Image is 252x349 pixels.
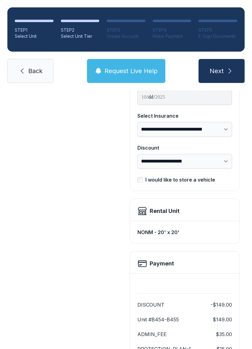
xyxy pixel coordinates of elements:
input: Move-in date [137,90,232,105]
h2: Payment [150,259,174,268]
select: Discount [137,154,232,169]
div: STEP 4 [153,27,191,33]
div: Create Account [107,33,145,39]
div: Rental Unit [150,207,179,215]
span: Request Live Help [104,67,158,75]
span: Back [28,67,42,75]
select: Select Insurance [137,122,232,137]
div: Select Insurance [137,112,232,120]
dt: ADMIN_FEE [137,331,167,338]
div: E-Sign Documents [199,33,237,39]
div: Discount [137,144,232,151]
div: Select Unit [15,33,53,39]
div: Make Payment [153,33,191,39]
dd: -$149.00 [211,301,232,308]
dd: $35.00 [216,331,232,338]
dd: $149.00 [213,316,232,323]
span: Next [210,67,224,75]
div: I would like to store a vehicle [145,176,215,183]
div: STEP 5 [199,27,237,33]
div: NONM - 20' x 20' [137,226,232,238]
div: Select Unit Tier [61,33,100,39]
div: STEP 2 [61,27,100,33]
dt: Unit #B454-B455 [137,316,179,323]
div: STEP 3 [107,27,145,33]
dt: DISCOUNT [137,301,164,308]
div: STEP 1 [15,27,53,33]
